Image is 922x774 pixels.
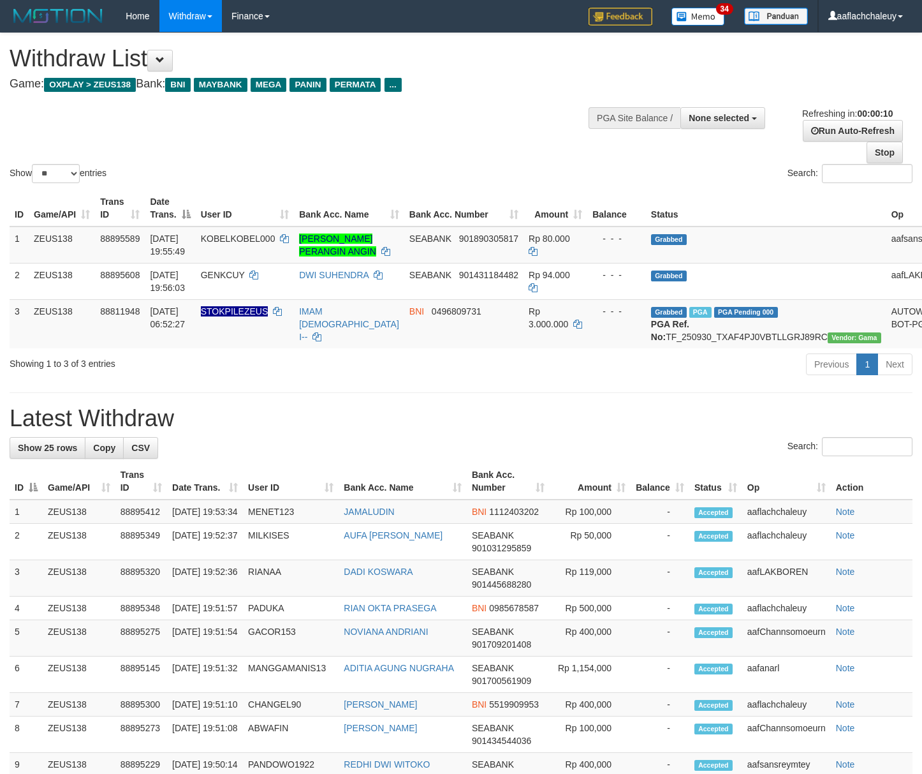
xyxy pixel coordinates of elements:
span: Accepted [694,760,733,771]
td: 88895412 [115,500,167,524]
a: Stop [867,142,903,163]
td: [DATE] 19:53:34 [167,500,243,524]
span: 88895589 [100,234,140,244]
td: 2 [10,263,29,299]
a: CSV [123,437,158,459]
td: RIANAA [243,560,339,597]
span: Copy 5519909953 to clipboard [489,699,539,710]
a: 1 [856,354,878,375]
td: - [631,597,689,620]
td: Rp 500,000 [550,597,631,620]
td: aafLAKBOREN [742,560,831,597]
th: User ID: activate to sort column ascending [243,463,339,500]
span: SEABANK [472,663,514,673]
td: 88895145 [115,657,167,693]
th: Date Trans.: activate to sort column ascending [167,463,243,500]
span: Copy 1112403202 to clipboard [489,507,539,517]
td: GACOR153 [243,620,339,657]
h1: Latest Withdraw [10,406,912,431]
td: MENET123 [243,500,339,524]
a: NOVIANA ANDRIANI [344,627,428,637]
td: ZEUS138 [43,524,115,560]
span: BNI [472,603,487,613]
span: Accepted [694,531,733,542]
button: None selected [680,107,765,129]
span: BNI [409,306,424,316]
td: 4 [10,597,43,620]
a: Note [836,627,855,637]
span: Accepted [694,664,733,674]
th: Op: activate to sort column ascending [742,463,831,500]
label: Show entries [10,164,106,183]
th: Trans ID: activate to sort column ascending [115,463,167,500]
span: SEABANK [472,567,514,577]
a: Note [836,759,855,770]
td: - [631,500,689,524]
span: PERMATA [330,78,381,92]
span: PANIN [289,78,326,92]
div: - - - [592,232,641,245]
th: Bank Acc. Number: activate to sort column ascending [404,190,523,227]
td: 88895348 [115,597,167,620]
td: 1 [10,500,43,524]
span: Copy 901431184482 to clipboard [459,270,518,280]
input: Search: [822,437,912,456]
span: BNI [165,78,190,92]
span: ... [384,78,402,92]
span: Copy 901890305817 to clipboard [459,234,518,244]
a: Next [877,354,912,375]
td: - [631,657,689,693]
span: SEABANK [409,270,451,280]
td: ZEUS138 [29,299,95,348]
td: 88895320 [115,560,167,597]
a: Run Auto-Refresh [803,120,903,142]
span: Accepted [694,627,733,638]
span: GENKCUY [201,270,245,280]
span: Accepted [694,507,733,518]
img: MOTION_logo.png [10,6,106,26]
a: Copy [85,437,124,459]
span: BNI [472,699,487,710]
td: - [631,560,689,597]
span: 88811948 [100,306,140,316]
td: ZEUS138 [43,657,115,693]
th: ID: activate to sort column descending [10,463,43,500]
td: 88895275 [115,620,167,657]
td: 7 [10,693,43,717]
th: Bank Acc. Name: activate to sort column ascending [339,463,467,500]
span: Vendor URL: https://trx31.1velocity.biz [828,332,881,343]
td: Rp 50,000 [550,524,631,560]
td: aaflachchaleuy [742,693,831,717]
a: Show 25 rows [10,437,85,459]
th: Bank Acc. Number: activate to sort column ascending [467,463,550,500]
a: Note [836,507,855,517]
span: Refreshing in: [802,108,893,119]
a: IMAM [DEMOGRAPHIC_DATA] I-- [299,306,399,342]
td: 88895349 [115,524,167,560]
td: [DATE] 19:51:57 [167,597,243,620]
td: 8 [10,717,43,753]
a: [PERSON_NAME] PERANGIN ANGIN [299,234,376,257]
td: TF_250930_TXAF4PJ0VBTLLGRJ89RC [646,299,886,348]
a: [PERSON_NAME] [344,699,417,710]
span: 34 [716,3,733,15]
select: Showentries [32,164,80,183]
td: [DATE] 19:51:54 [167,620,243,657]
th: Balance [587,190,646,227]
td: Rp 400,000 [550,620,631,657]
span: SEABANK [472,723,514,733]
h4: Game: Bank: [10,78,602,91]
td: PADUKA [243,597,339,620]
span: Accepted [694,700,733,711]
td: 3 [10,560,43,597]
img: Button%20Memo.svg [671,8,725,26]
td: 1 [10,227,29,264]
td: - [631,524,689,560]
span: 88895608 [100,270,140,280]
span: Copy 0496809731 to clipboard [432,306,481,316]
div: - - - [592,269,641,281]
span: Nama rekening ada tanda titik/strip, harap diedit [201,306,268,316]
a: Previous [806,354,857,375]
td: aaflachchaleuy [742,597,831,620]
span: Copy 901700561909 to clipboard [472,676,531,686]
